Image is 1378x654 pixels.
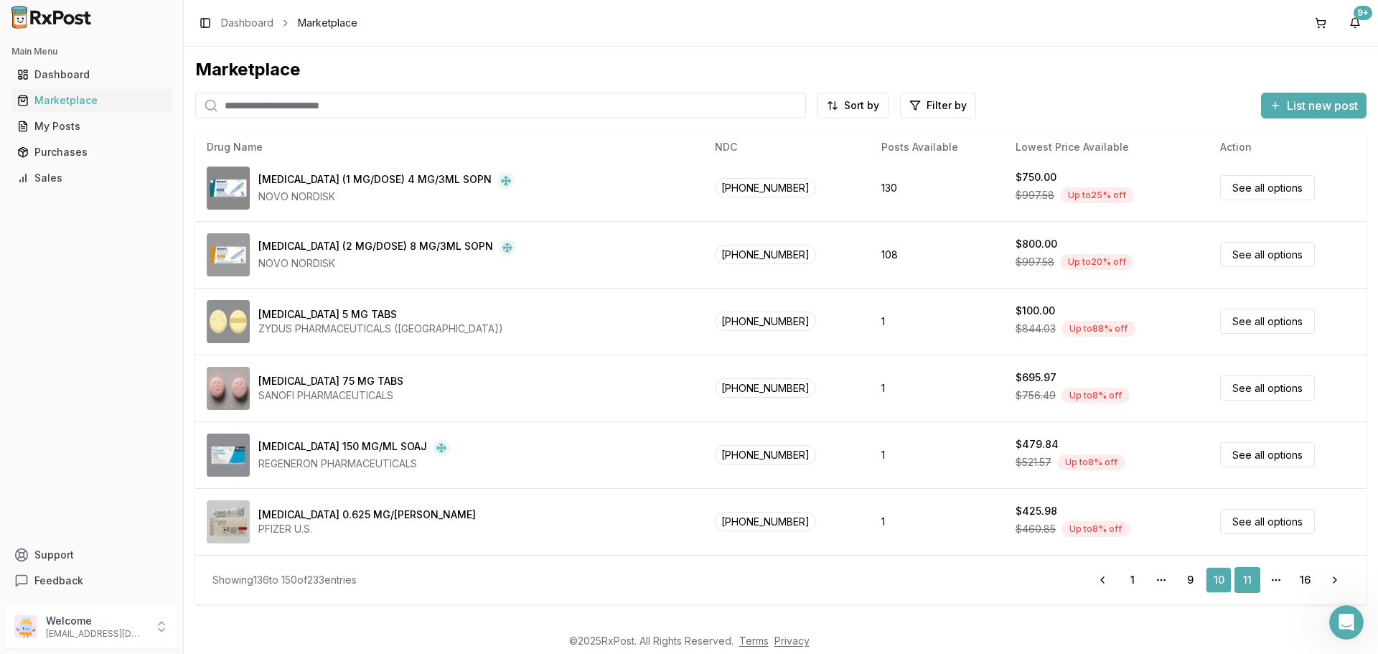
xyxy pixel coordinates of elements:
[715,245,816,264] span: [PHONE_NUMBER]
[221,16,357,30] nav: breadcrumb
[900,93,976,118] button: Filter by
[1016,522,1056,536] span: $460.85
[6,542,177,568] button: Support
[298,16,357,30] span: Marketplace
[6,568,177,594] button: Feedback
[715,445,816,464] span: [PHONE_NUMBER]
[1016,255,1054,269] span: $997.58
[258,508,476,522] div: [MEDICAL_DATA] 0.625 MG/[PERSON_NAME]
[46,628,146,640] p: [EMAIL_ADDRESS][DOMAIN_NAME]
[1177,567,1203,593] a: 9
[1016,322,1056,336] span: $844.03
[1016,504,1057,518] div: $425.98
[17,145,166,159] div: Purchases
[6,141,177,164] button: Purchases
[1329,605,1364,640] iframe: Intercom live chat
[6,89,177,112] button: Marketplace
[17,171,166,185] div: Sales
[207,233,250,276] img: Ozempic (2 MG/DOSE) 8 MG/3ML SOPN
[1287,97,1358,114] span: List new post
[1321,567,1349,593] a: Go to next page
[870,488,1004,555] td: 1
[1206,567,1232,593] a: 10
[221,16,273,30] a: Dashboard
[258,388,403,403] div: SANOFI PHARMACEUTICALS
[6,115,177,138] button: My Posts
[1057,454,1125,470] div: Up to 8 % off
[258,457,450,471] div: REGENERON PHARMACEUTICALS
[1016,437,1059,452] div: $479.84
[870,421,1004,488] td: 1
[11,139,172,165] a: Purchases
[1016,370,1056,385] div: $695.97
[844,98,879,113] span: Sort by
[212,573,357,587] div: Showing 136 to 150 of 233 entries
[6,63,177,86] button: Dashboard
[11,88,172,113] a: Marketplace
[258,374,403,388] div: [MEDICAL_DATA] 75 MG TABS
[1088,567,1117,593] a: Go to previous page
[1220,375,1315,401] a: See all options
[870,154,1004,221] td: 130
[207,300,250,343] img: Phytonadione 5 MG TABS
[34,574,83,588] span: Feedback
[1234,567,1260,593] a: 11
[1061,321,1135,337] div: Up to 88 % off
[1004,130,1209,164] th: Lowest Price Available
[1220,509,1315,534] a: See all options
[1209,130,1367,164] th: Action
[14,615,37,638] img: User avatar
[870,288,1004,355] td: 1
[870,130,1004,164] th: Posts Available
[1016,237,1057,251] div: $800.00
[258,522,476,536] div: PFIZER U.S.
[1220,442,1315,467] a: See all options
[46,614,146,628] p: Welcome
[870,355,1004,421] td: 1
[258,307,397,322] div: [MEDICAL_DATA] 5 MG TABS
[1061,388,1130,403] div: Up to 8 % off
[17,67,166,82] div: Dashboard
[870,221,1004,288] td: 108
[258,322,503,336] div: ZYDUS PHARMACEUTICALS ([GEOGRAPHIC_DATA])
[739,635,769,647] a: Terms
[715,178,816,197] span: [PHONE_NUMBER]
[1344,11,1367,34] button: 9+
[703,130,870,164] th: NDC
[195,58,1367,81] div: Marketplace
[715,512,816,531] span: [PHONE_NUMBER]
[1220,175,1315,200] a: See all options
[715,378,816,398] span: [PHONE_NUMBER]
[927,98,967,113] span: Filter by
[774,635,810,647] a: Privacy
[1220,242,1315,267] a: See all options
[11,165,172,191] a: Sales
[11,113,172,139] a: My Posts
[258,190,515,204] div: NOVO NORDISK
[11,46,172,57] h2: Main Menu
[17,119,166,134] div: My Posts
[1261,100,1367,114] a: List new post
[207,367,250,410] img: Plavix 75 MG TABS
[1060,254,1134,270] div: Up to 20 % off
[1354,6,1372,20] div: 9+
[6,6,98,29] img: RxPost Logo
[1120,567,1145,593] a: 1
[207,167,250,210] img: Ozempic (1 MG/DOSE) 4 MG/3ML SOPN
[11,62,172,88] a: Dashboard
[1016,188,1054,202] span: $997.58
[1016,170,1056,184] div: $750.00
[207,500,250,543] img: Premarin 0.625 MG/GM CREA
[1088,567,1349,593] nav: pagination
[817,93,889,118] button: Sort by
[258,256,516,271] div: NOVO NORDISK
[1016,388,1056,403] span: $756.49
[207,434,250,477] img: Praluent 150 MG/ML SOAJ
[1220,309,1315,334] a: See all options
[715,312,816,331] span: [PHONE_NUMBER]
[258,239,493,256] div: [MEDICAL_DATA] (2 MG/DOSE) 8 MG/3ML SOPN
[1016,304,1055,318] div: $100.00
[6,167,177,190] button: Sales
[1061,521,1130,537] div: Up to 8 % off
[258,439,427,457] div: [MEDICAL_DATA] 150 MG/ML SOAJ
